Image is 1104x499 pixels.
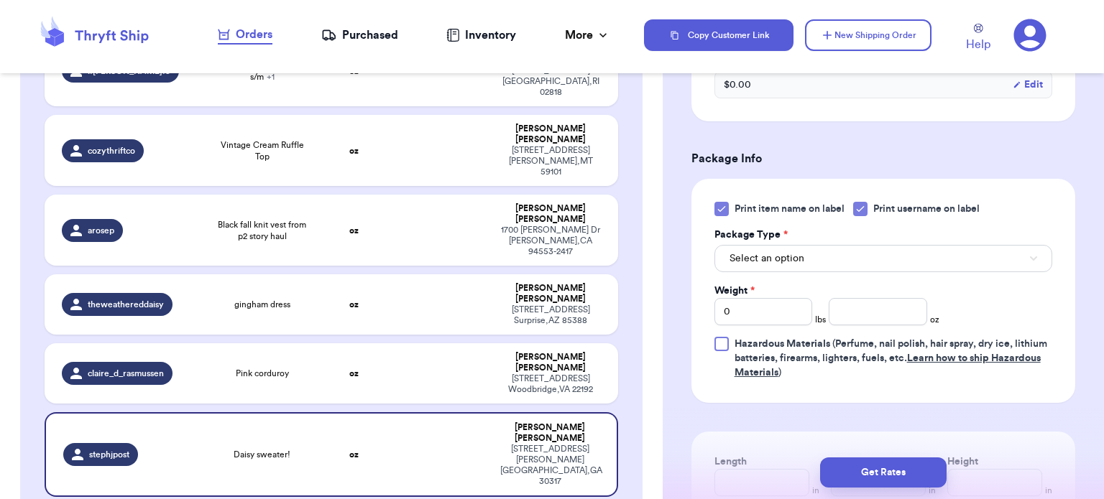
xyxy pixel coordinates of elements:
[349,146,359,155] strong: oz
[500,422,599,444] div: [PERSON_NAME] [PERSON_NAME]
[234,299,290,310] span: gingham dress
[500,145,601,177] div: [STREET_ADDRESS] [PERSON_NAME] , MT 59101
[966,24,990,53] a: Help
[234,449,290,460] span: Daisy sweater!
[321,27,398,44] a: Purchased
[714,228,788,242] label: Package Type
[930,314,939,325] span: oz
[805,19,931,51] button: New Shipping Order
[88,145,135,157] span: cozythriftco
[349,226,359,235] strong: oz
[88,299,164,310] span: theweathereddaisy
[1013,78,1043,92] button: Edit
[89,449,129,460] span: stephjpost
[349,67,359,75] strong: oz
[500,304,601,326] div: [STREET_ADDRESS] Surprise , AZ 85388
[213,139,311,162] span: Vintage Cream Ruffle Top
[644,19,793,51] button: Copy Customer Link
[349,300,359,309] strong: oz
[500,373,601,395] div: [STREET_ADDRESS] Woodbridge , VA 22192
[349,450,359,459] strong: oz
[691,150,1075,167] h3: Package Info
[500,283,601,304] div: [PERSON_NAME] [PERSON_NAME]
[349,369,359,378] strong: oz
[88,368,164,379] span: claire_d_rasmussen
[218,26,272,43] div: Orders
[500,352,601,373] div: [PERSON_NAME] [PERSON_NAME]
[446,27,516,44] a: Inventory
[714,245,1052,272] button: Select an option
[966,36,990,53] span: Help
[500,123,601,145] div: [PERSON_NAME] [PERSON_NAME]
[500,444,599,487] div: [STREET_ADDRESS][PERSON_NAME] [GEOGRAPHIC_DATA] , GA 30317
[873,202,980,216] span: Print username on label
[236,368,289,379] span: Pink corduroy
[500,225,601,257] div: 1700 [PERSON_NAME] Dr [PERSON_NAME] , CA 94553-2417
[88,225,114,236] span: arosep
[724,78,751,92] span: $ 0.00
[735,202,845,216] span: Print item name on label
[565,27,610,44] div: More
[735,339,830,349] span: Hazardous Materials
[815,314,826,325] span: lbs
[820,457,947,488] button: Get Rates
[730,251,804,266] span: Select an option
[218,26,272,45] a: Orders
[267,73,275,81] span: + 1
[213,219,311,242] span: Black fall knit vest from p2 story haul
[714,284,755,298] label: Weight
[500,203,601,225] div: [PERSON_NAME] [PERSON_NAME]
[500,65,601,98] div: [STREET_ADDRESS] [GEOGRAPHIC_DATA] , RI 02818
[735,339,1047,378] span: (Perfume, nail polish, hair spray, dry ice, lithium batteries, firearms, lighters, fuels, etc. )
